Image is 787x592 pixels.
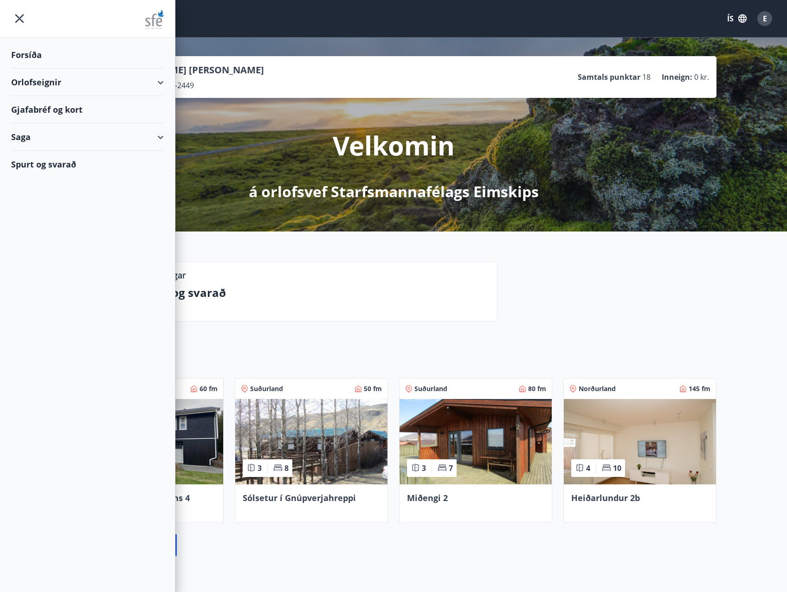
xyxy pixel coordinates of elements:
span: 60 fm [200,384,218,393]
div: Forsíða [11,41,164,69]
img: Paella dish [564,399,716,484]
p: Inneign : [662,72,692,82]
span: 3 [422,463,426,473]
div: Saga [11,123,164,151]
img: Paella dish [235,399,387,484]
p: Spurt og svarað [139,285,490,301]
div: Spurt og svarað [11,151,164,178]
span: 50 fm [364,384,382,393]
p: Velkomin [333,128,455,163]
p: [PERSON_NAME] [PERSON_NAME] [111,64,264,77]
img: union_logo [145,10,164,29]
span: Norðurland [579,384,616,393]
span: 7 [449,463,453,473]
button: E [754,7,776,30]
div: Gjafabréf og kort [11,96,164,123]
p: á orlofsvef Starfsmannafélags Eimskips [249,181,539,202]
button: ÍS [722,10,752,27]
span: E [763,13,767,24]
button: menu [11,10,28,27]
span: 10 [613,463,621,473]
img: Paella dish [400,399,552,484]
span: Heiðarlundur 2b [571,492,640,503]
div: Orlofseignir [11,69,164,96]
span: Sólsetur í Gnúpverjahreppi [243,492,356,503]
span: 3 [258,463,262,473]
span: 8 [284,463,289,473]
span: Suðurland [250,384,283,393]
span: 80 fm [528,384,546,393]
span: 0 kr. [694,72,709,82]
span: 18 [642,72,651,82]
span: 4 [586,463,590,473]
span: Miðengi 2 [407,492,448,503]
span: Suðurland [414,384,447,393]
span: 145 fm [689,384,710,393]
p: Samtals punktar [578,72,640,82]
